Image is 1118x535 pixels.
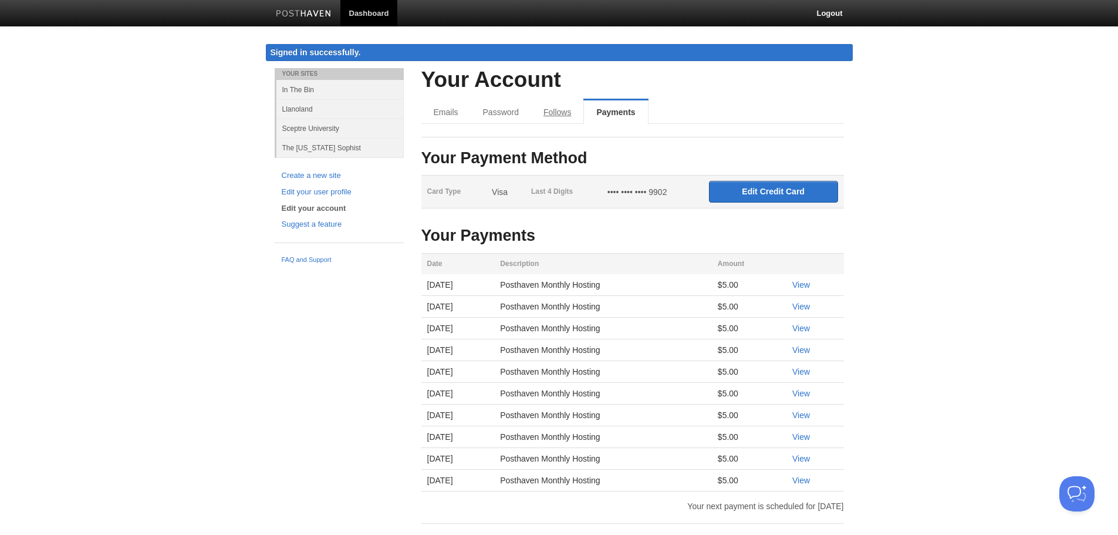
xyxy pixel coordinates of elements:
th: Description [494,254,712,275]
a: FAQ and Support [282,255,397,265]
iframe: Help Scout Beacon - Open [1059,476,1095,512]
td: $5.00 [712,296,786,318]
td: Posthaven Monthly Hosting [494,448,712,470]
td: $5.00 [712,448,786,470]
h3: Your Payments [421,227,844,245]
a: Create a new site [282,170,397,182]
td: Posthaven Monthly Hosting [494,296,712,318]
td: Posthaven Monthly Hosting [494,426,712,448]
div: Signed in successfully. [266,44,853,61]
a: Follows [531,100,583,124]
th: Amount [712,254,786,275]
a: View [792,280,810,290]
td: Visa [486,176,525,208]
a: Llanoland [276,99,404,119]
td: Posthaven Monthly Hosting [494,274,712,296]
a: View [792,367,810,376]
th: Date [421,254,495,275]
h3: Your Payment Method [421,150,844,167]
div: Your next payment is scheduled for [DATE] [413,502,853,510]
td: Posthaven Monthly Hosting [494,405,712,426]
td: $5.00 [712,470,786,492]
td: Posthaven Monthly Hosting [494,339,712,361]
a: Payments [583,100,648,124]
a: View [792,454,810,463]
a: The [US_STATE] Sophist [276,138,404,157]
h2: Your Account [421,68,844,92]
td: [DATE] [421,361,495,383]
td: $5.00 [712,318,786,339]
td: $5.00 [712,426,786,448]
td: $5.00 [712,361,786,383]
a: In The Bin [276,80,404,99]
input: Edit Credit Card [709,181,838,203]
th: Card Type [421,176,487,208]
td: [DATE] [421,470,495,492]
th: Last 4 Digits [525,176,602,208]
td: [DATE] [421,405,495,426]
li: Your Sites [275,68,404,80]
td: [DATE] [421,318,495,339]
td: $5.00 [712,405,786,426]
td: Posthaven Monthly Hosting [494,318,712,339]
td: •••• •••• •••• 9902 [602,176,703,208]
a: View [792,476,810,485]
td: $5.00 [712,339,786,361]
a: Sceptre University [276,119,404,138]
a: Suggest a feature [282,218,397,231]
a: View [792,410,810,420]
a: View [792,302,810,311]
a: View [792,389,810,398]
td: Posthaven Monthly Hosting [494,361,712,383]
td: Posthaven Monthly Hosting [494,383,712,405]
td: $5.00 [712,274,786,296]
a: Edit your user profile [282,186,397,198]
a: View [792,345,810,355]
td: [DATE] [421,426,495,448]
a: Emails [421,100,471,124]
td: [DATE] [421,274,495,296]
td: [DATE] [421,339,495,361]
td: [DATE] [421,383,495,405]
a: Password [471,100,531,124]
a: View [792,432,810,442]
td: [DATE] [421,448,495,470]
td: [DATE] [421,296,495,318]
td: Posthaven Monthly Hosting [494,470,712,492]
img: Posthaven-bar [276,10,332,19]
td: $5.00 [712,383,786,405]
a: Edit your account [282,203,397,215]
a: View [792,324,810,333]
